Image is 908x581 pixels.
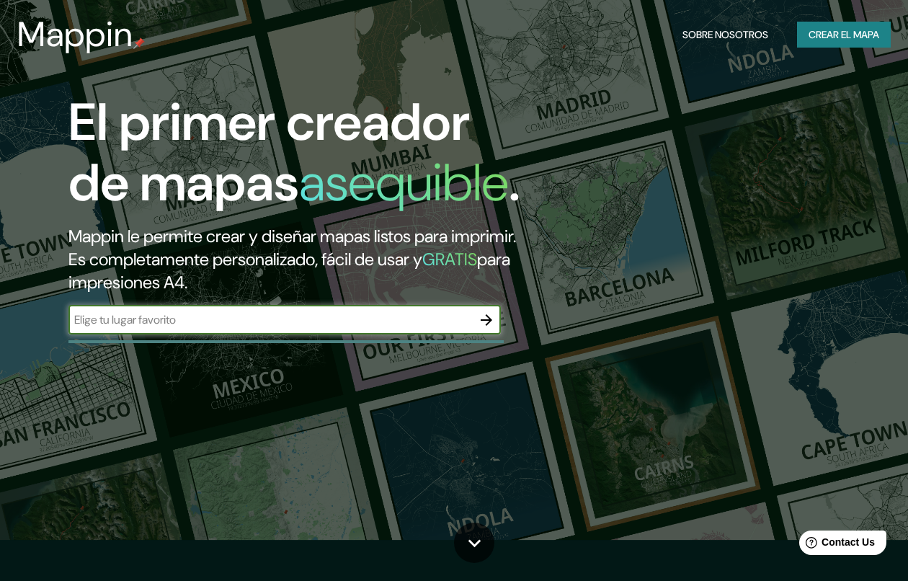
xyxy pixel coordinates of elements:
[422,248,477,270] h5: GRATIS
[68,225,522,294] h2: Mappin le permite crear y diseñar mapas listos para imprimir. Es completamente personalizado, fác...
[133,37,145,49] img: mappin-pin
[682,26,768,44] font: Sobre nosotros
[809,26,879,44] font: Crear el mapa
[677,22,774,48] button: Sobre nosotros
[68,311,472,328] input: Elige tu lugar favorito
[299,149,509,216] h1: asequible
[68,92,522,225] h1: El primer creador de mapas .
[797,22,891,48] button: Crear el mapa
[17,14,133,55] h3: Mappin
[780,525,892,565] iframe: Help widget launcher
